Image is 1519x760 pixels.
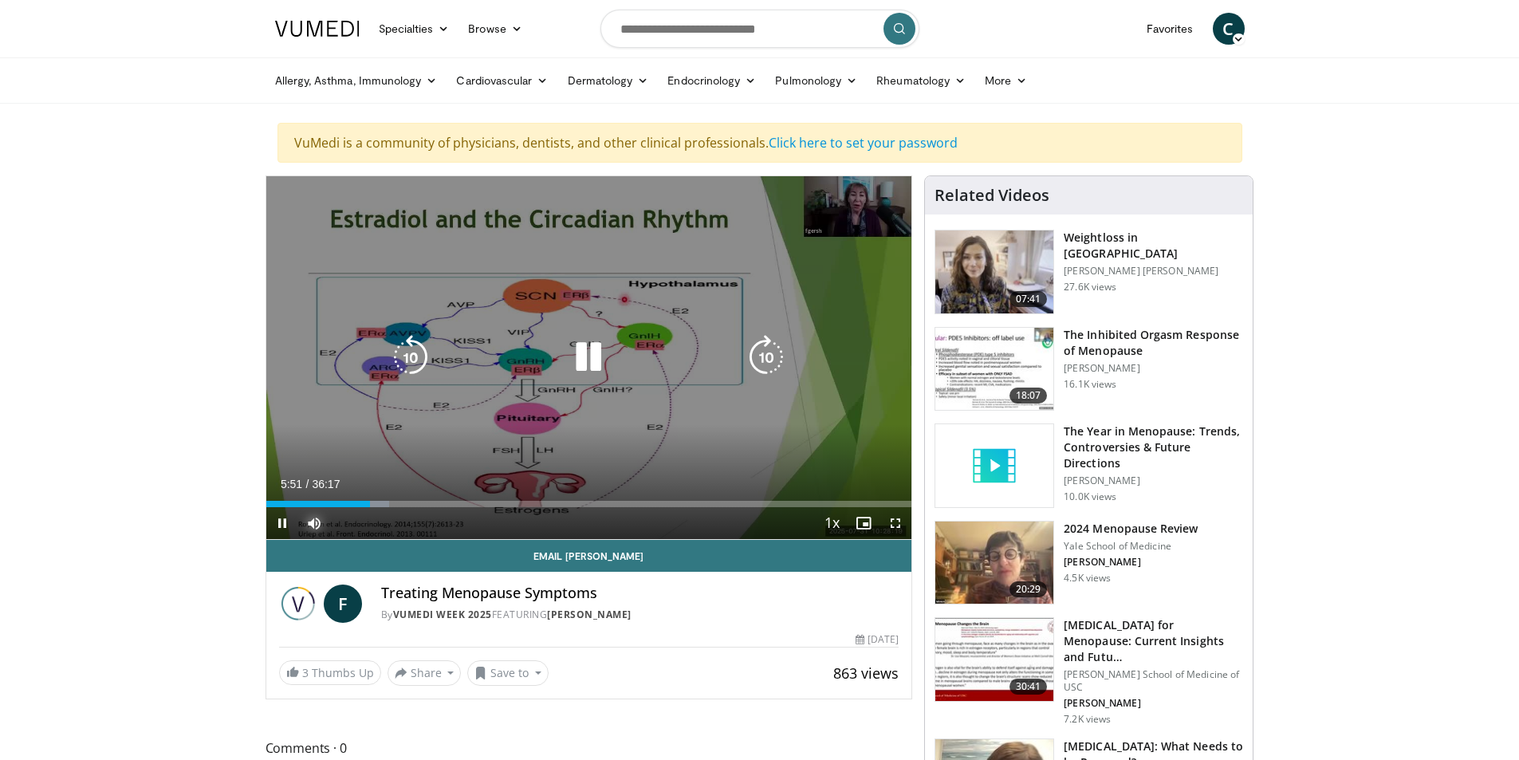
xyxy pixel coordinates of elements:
h3: The Inhibited Orgasm Response of Menopause [1064,327,1243,359]
a: 3 Thumbs Up [279,660,381,685]
button: Mute [298,507,330,539]
span: 20:29 [1009,581,1048,597]
span: 36:17 [312,478,340,490]
p: 4.5K views [1064,572,1111,585]
input: Search topics, interventions [600,10,919,48]
div: Progress Bar [266,501,912,507]
a: Endocrinology [658,65,765,96]
img: video_placeholder_short.svg [935,424,1053,507]
img: 47271b8a-94f4-49c8-b914-2a3d3af03a9e.150x105_q85_crop-smart_upscale.jpg [935,618,1053,701]
a: 20:29 2024 Menopause Review Yale School of Medicine [PERSON_NAME] 4.5K views [935,521,1243,605]
a: Browse [458,13,532,45]
a: Vumedi Week 2025 [393,608,492,621]
h3: [MEDICAL_DATA] for Menopause: Current Insights and Futu… [1064,617,1243,665]
img: Vumedi Week 2025 [279,585,317,623]
a: Email [PERSON_NAME] [266,540,912,572]
img: 692f135d-47bd-4f7e-b54d-786d036e68d3.150x105_q85_crop-smart_upscale.jpg [935,522,1053,604]
h3: Weightloss in [GEOGRAPHIC_DATA] [1064,230,1243,262]
a: C [1213,13,1245,45]
video-js: Video Player [266,176,912,540]
a: 18:07 The Inhibited Orgasm Response of Menopause [PERSON_NAME] 16.1K views [935,327,1243,412]
button: Share [388,660,462,686]
p: [PERSON_NAME] [1064,362,1243,375]
button: Enable picture-in-picture mode [848,507,880,539]
a: 07:41 Weightloss in [GEOGRAPHIC_DATA] [PERSON_NAME] [PERSON_NAME] 27.6K views [935,230,1243,314]
p: 27.6K views [1064,281,1116,293]
div: VuMedi is a community of physicians, dentists, and other clinical professionals. [277,123,1242,163]
p: 16.1K views [1064,378,1116,391]
a: Click here to set your password [769,134,958,152]
a: Allergy, Asthma, Immunology [266,65,447,96]
h3: 2024 Menopause Review [1064,521,1198,537]
span: 5:51 [281,478,302,490]
a: Dermatology [558,65,659,96]
p: [PERSON_NAME] School of Medicine of USC [1064,668,1243,694]
a: Cardiovascular [447,65,557,96]
button: Fullscreen [880,507,911,539]
a: Pulmonology [765,65,867,96]
a: Specialties [369,13,459,45]
button: Pause [266,507,298,539]
a: 30:41 [MEDICAL_DATA] for Menopause: Current Insights and Futu… [PERSON_NAME] School of Medicine o... [935,617,1243,726]
h3: The Year in Menopause: Trends, Controversies & Future Directions [1064,423,1243,471]
h4: Related Videos [935,186,1049,205]
a: F [324,585,362,623]
span: Comments 0 [266,738,913,758]
span: 07:41 [1009,291,1048,307]
span: 863 views [833,664,899,683]
img: 283c0f17-5e2d-42ba-a87c-168d447cdba4.150x105_q85_crop-smart_upscale.jpg [935,328,1053,411]
h4: Treating Menopause Symptoms [381,585,899,602]
p: Yale School of Medicine [1064,540,1198,553]
button: Save to [467,660,549,686]
span: / [306,478,309,490]
p: [PERSON_NAME] [PERSON_NAME] [1064,265,1243,278]
span: 18:07 [1009,388,1048,404]
img: 9983fed1-7565-45be-8934-aef1103ce6e2.150x105_q85_crop-smart_upscale.jpg [935,230,1053,313]
p: [PERSON_NAME] [1064,697,1243,710]
span: 30:41 [1009,679,1048,695]
a: Favorites [1137,13,1203,45]
a: [PERSON_NAME] [547,608,632,621]
span: 3 [302,665,309,680]
p: [PERSON_NAME] [1064,475,1243,487]
img: VuMedi Logo [275,21,360,37]
a: Rheumatology [867,65,975,96]
a: More [975,65,1037,96]
div: [DATE] [856,632,899,647]
p: 10.0K views [1064,490,1116,503]
a: The Year in Menopause: Trends, Controversies & Future Directions [PERSON_NAME] 10.0K views [935,423,1243,508]
p: 7.2K views [1064,713,1111,726]
p: [PERSON_NAME] [1064,556,1198,569]
div: By FEATURING [381,608,899,622]
button: Playback Rate [816,507,848,539]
